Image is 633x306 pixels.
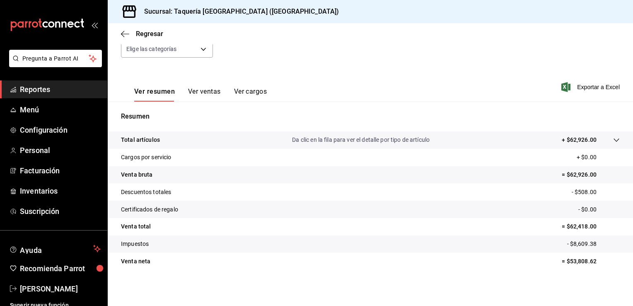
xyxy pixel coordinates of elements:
p: - $508.00 [572,188,620,197]
span: Recomienda Parrot [20,263,101,274]
button: open_drawer_menu [91,22,98,28]
span: Ayuda [20,244,90,254]
p: Total artículos [121,136,160,144]
button: Pregunta a Parrot AI [9,50,102,67]
p: + $0.00 [577,153,620,162]
span: Reportes [20,84,101,95]
p: = $62,926.00 [562,170,620,179]
span: Menú [20,104,101,115]
p: - $0.00 [578,205,620,214]
p: Venta neta [121,257,150,266]
button: Ver resumen [134,87,175,102]
span: Suscripción [20,206,101,217]
button: Ver ventas [188,87,221,102]
p: = $53,808.62 [562,257,620,266]
span: Personal [20,145,101,156]
p: + $62,926.00 [562,136,597,144]
p: Da clic en la fila para ver el detalle por tipo de artículo [292,136,430,144]
p: Cargos por servicio [121,153,172,162]
p: Descuentos totales [121,188,171,197]
span: Pregunta a Parrot AI [22,54,89,63]
h3: Sucursal: Taquería [GEOGRAPHIC_DATA] ([GEOGRAPHIC_DATA]) [138,7,339,17]
p: Impuestos [121,240,149,248]
span: Inventarios [20,185,101,197]
span: Regresar [136,30,163,38]
span: Configuración [20,124,101,136]
p: - $8,609.38 [567,240,620,248]
button: Regresar [121,30,163,38]
p: = $62,418.00 [562,222,620,231]
a: Pregunta a Parrot AI [6,60,102,69]
span: [PERSON_NAME] [20,283,101,294]
button: Ver cargos [234,87,267,102]
p: Venta total [121,222,151,231]
p: Resumen [121,112,620,121]
button: Exportar a Excel [563,82,620,92]
p: Venta bruta [121,170,152,179]
p: Certificados de regalo [121,205,178,214]
span: Elige las categorías [126,45,177,53]
div: navigation tabs [134,87,267,102]
span: Facturación [20,165,101,176]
